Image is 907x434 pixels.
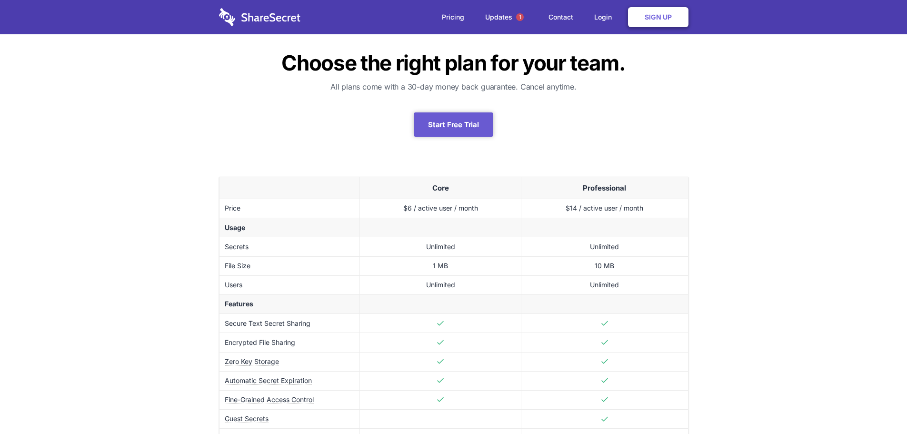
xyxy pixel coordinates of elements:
[521,256,688,275] td: 10 MB
[360,256,521,275] td: 1 MB
[585,2,626,32] a: Login
[539,2,583,32] a: Contact
[521,199,688,218] td: $14 / active user / month
[219,314,360,333] td: Secure Text Secret Sharing
[219,333,360,352] td: Encrypted File Sharing
[219,199,360,218] td: Price
[521,177,688,199] th: Professional
[219,237,360,256] td: Secrets
[628,7,688,27] a: Sign Up
[516,13,524,21] span: 1
[225,414,269,423] span: Guest Secrets
[225,357,279,366] span: Zero Key Storage
[219,256,360,275] td: File Size
[225,395,314,404] span: Fine-Grained Access Control
[521,275,688,294] td: Unlimited
[219,52,688,73] h1: Choose the right plan for your team.
[219,81,688,92] h3: All plans come with a 30-day money back guarantee. Cancel anytime.
[219,218,360,237] td: Usage
[360,275,521,294] td: Unlimited
[225,376,312,385] span: Automatic Secret Expiration
[219,275,360,294] td: Users
[219,294,360,313] td: Features
[360,199,521,218] td: $6 / active user / month
[432,2,474,32] a: Pricing
[360,177,521,199] th: Core
[414,112,493,137] a: Start Free Trial
[360,237,521,256] td: Unlimited
[521,237,688,256] td: Unlimited
[219,8,300,26] img: logo-wordmark-white-trans-d4663122ce5f474addd5e946df7df03e33cb6a1c49d2221995e7729f52c070b2.svg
